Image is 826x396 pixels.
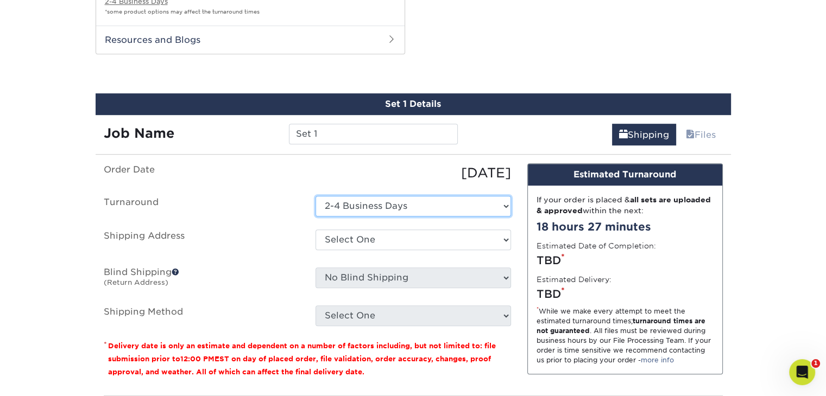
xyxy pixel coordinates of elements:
[108,342,496,376] small: Delivery date is only an estimate and dependent on a number of factors including, but not limited...
[679,124,723,145] a: Files
[96,305,307,326] label: Shipping Method
[3,363,92,392] iframe: Google Customer Reviews
[686,130,695,140] span: files
[528,164,722,186] div: Estimated Turnaround
[96,25,405,54] h2: Resources and Blogs
[104,278,168,286] small: (Return Address)
[619,130,628,140] span: shipping
[537,306,714,365] div: While we make every attempt to meet the estimated turnaround times; . All files must be reviewed ...
[96,229,307,254] label: Shipping Address
[537,219,714,235] div: 18 hours 27 minutes
[537,274,611,285] label: Estimated Delivery:
[537,286,714,302] div: TBD
[96,196,307,216] label: Turnaround
[96,163,307,183] label: Order Date
[811,359,820,368] span: 1
[537,194,714,216] div: If your order is placed & within the next:
[180,355,215,363] span: 12:00 PM
[789,359,815,385] iframe: Intercom live chat
[96,267,307,292] label: Blind Shipping
[307,163,519,183] div: [DATE]
[104,125,174,141] strong: Job Name
[537,317,705,335] strong: turnaround times are not guaranteed
[612,124,676,145] a: Shipping
[537,252,714,269] div: TBD
[537,240,656,251] label: Estimated Date of Completion:
[641,356,674,364] a: more info
[96,93,731,115] div: Set 1 Details
[105,9,260,15] small: *some product options may affect the turnaround times
[289,124,458,144] input: Enter a job name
